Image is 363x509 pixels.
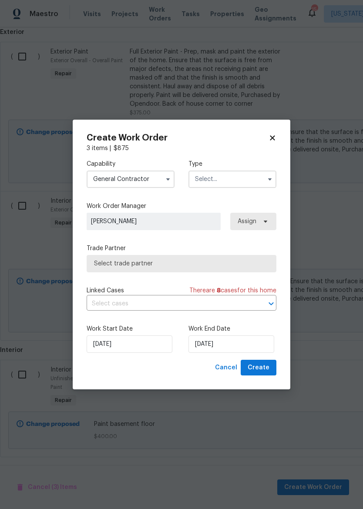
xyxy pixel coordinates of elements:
input: Select... [87,171,175,188]
span: [PERSON_NAME] [91,217,216,226]
span: There are case s for this home [189,286,276,295]
button: Show options [265,174,275,184]
label: Work Start Date [87,325,175,333]
div: 3 items | [87,144,276,153]
h2: Create Work Order [87,134,269,142]
span: 8 [217,288,221,294]
span: Select trade partner [94,259,269,268]
label: Work End Date [188,325,276,333]
span: Assign [238,217,256,226]
input: M/D/YYYY [188,335,274,353]
span: $ 875 [114,145,129,151]
label: Type [188,160,276,168]
button: Open [265,298,277,310]
label: Work Order Manager [87,202,276,211]
span: Linked Cases [87,286,124,295]
label: Trade Partner [87,244,276,253]
span: Create [248,362,269,373]
button: Create [241,360,276,376]
input: Select... [188,171,276,188]
input: Select cases [87,297,252,311]
button: Show options [163,174,173,184]
label: Capability [87,160,175,168]
input: M/D/YYYY [87,335,172,353]
button: Cancel [212,360,241,376]
span: Cancel [215,362,237,373]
